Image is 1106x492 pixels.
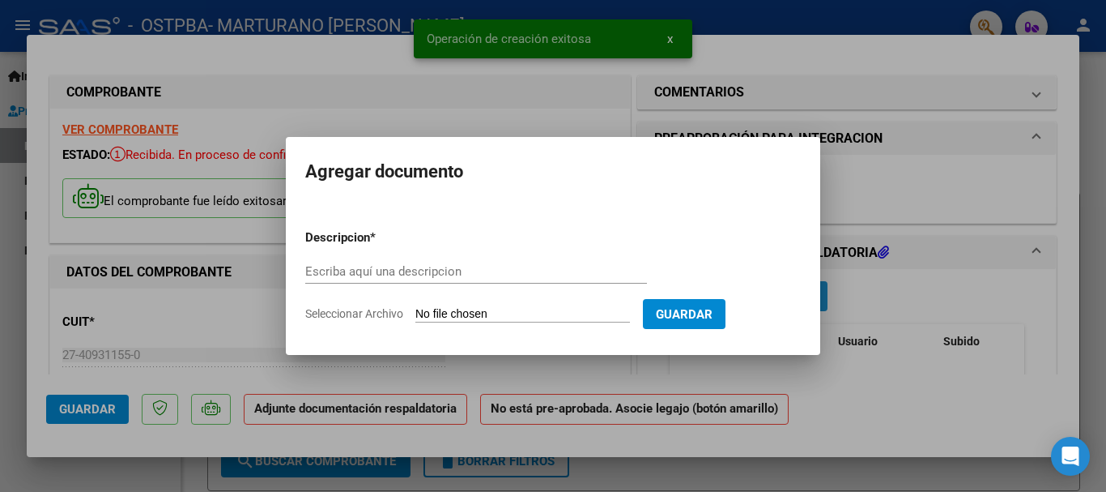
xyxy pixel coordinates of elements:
[1051,437,1090,476] div: Open Intercom Messenger
[643,299,725,329] button: Guardar
[305,229,454,247] p: Descripcion
[656,307,713,322] span: Guardar
[305,156,801,187] h2: Agregar documento
[305,307,403,320] span: Seleccionar Archivo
